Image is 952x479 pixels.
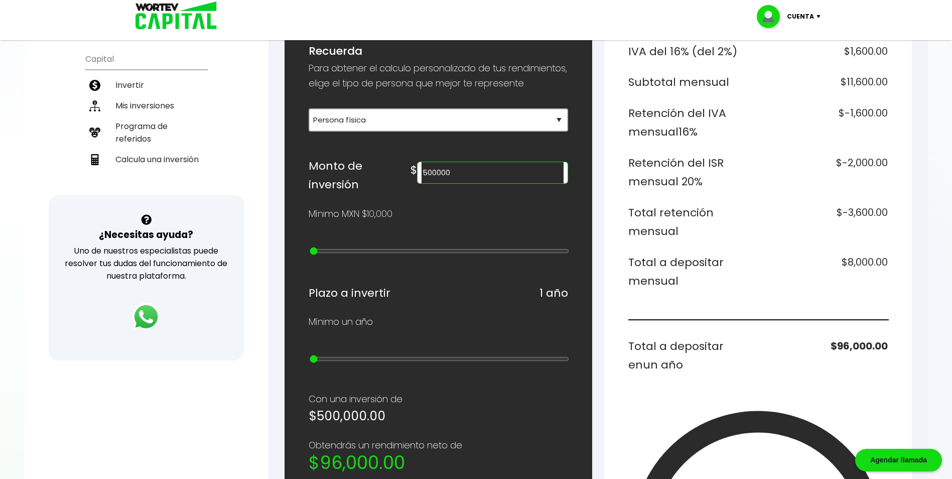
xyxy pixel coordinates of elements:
[762,337,888,375] h6: $96,000.00
[85,95,207,116] a: Mis inversiones
[132,303,160,331] img: logos_whatsapp-icon.242b2217.svg
[628,203,754,241] h6: Total retención mensual
[628,42,754,61] h6: IVA del 16% (del 2%)
[628,253,754,291] h6: Total a depositar mensual
[814,15,828,18] img: icon-down
[628,104,754,142] h6: Retención del IVA mensual 16%
[309,284,390,303] h6: Plazo a invertir
[309,42,568,61] h6: Recuerda
[757,5,787,28] img: profile-image
[539,284,568,303] h6: 1 año
[85,116,207,149] a: Programa de referidos
[855,449,942,471] div: Agendar llamada
[89,80,100,91] img: invertir-icon.b3b967d7.svg
[309,453,568,473] h2: $96,000.00
[762,73,888,92] h6: $11,600.00
[309,438,568,453] p: Obtendrás un rendimiento neto de
[89,127,100,138] img: recomiendanos-icon.9b8e9327.svg
[89,100,100,111] img: inversiones-icon.6695dc30.svg
[762,104,888,142] h6: $-1,600.00
[628,154,754,191] h6: Retención del ISR mensual 20%
[85,75,207,95] a: Invertir
[309,157,411,194] h6: Monto de inversión
[628,337,754,375] h6: Total a depositar en un año
[309,407,568,426] h5: $500,000.00
[309,61,568,91] p: Para obtener el calculo personalizado de tus rendimientos, elige el tipo de persona que mejor te ...
[309,392,568,407] p: Con una inversión de
[309,314,373,329] p: Mínimo un año
[85,48,207,195] ul: Capital
[628,73,754,92] h6: Subtotal mensual
[411,161,417,180] h6: $
[762,154,888,191] h6: $-2,000.00
[787,9,814,24] p: Cuenta
[309,206,392,221] p: Mínimo MXN $10,000
[89,154,100,165] img: calculadora-icon.17d418c4.svg
[762,42,888,61] h6: $1,600.00
[762,253,888,291] h6: $8,000.00
[762,203,888,241] h6: $-3,600.00
[62,245,231,282] p: Uno de nuestros especialistas puede resolver tus dudas del funcionamiento de nuestra plataforma.
[99,227,193,242] h3: ¿Necesitas ayuda?
[85,149,207,170] a: Calcula una inversión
